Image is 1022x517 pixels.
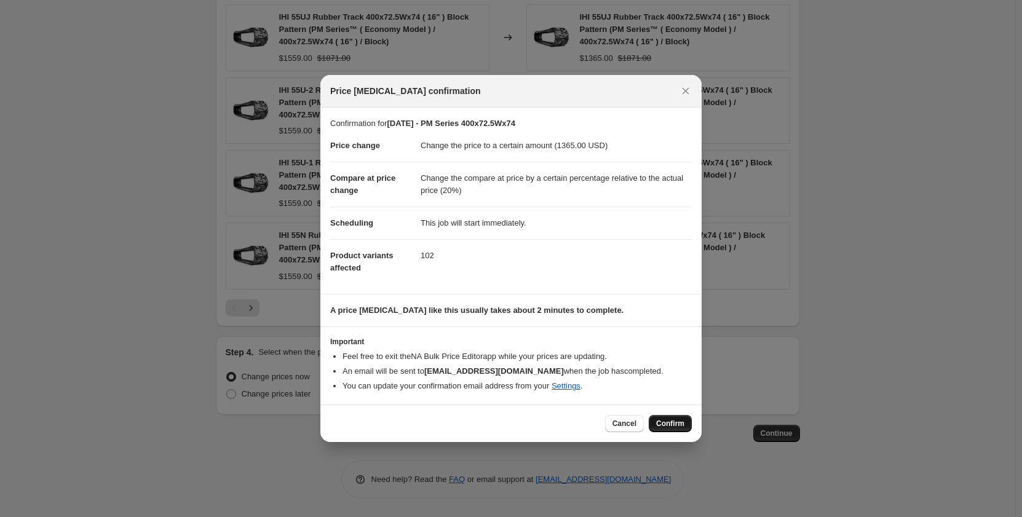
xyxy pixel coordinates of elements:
dd: Change the compare at price by a certain percentage relative to the actual price (20%) [421,162,692,207]
b: [DATE] - PM Series 400x72.5Wx74 [387,119,515,128]
li: An email will be sent to when the job has completed . [343,365,692,377]
dd: This job will start immediately. [421,207,692,239]
li: Feel free to exit the NA Bulk Price Editor app while your prices are updating. [343,350,692,363]
span: Price change [330,141,380,150]
span: Confirm [656,419,684,428]
dd: 102 [421,239,692,272]
span: Scheduling [330,218,373,227]
span: Compare at price change [330,173,395,195]
dd: Change the price to a certain amount (1365.00 USD) [421,130,692,162]
span: Product variants affected [330,251,394,272]
span: Price [MEDICAL_DATA] confirmation [330,85,481,97]
li: You can update your confirmation email address from your . [343,380,692,392]
p: Confirmation for [330,117,692,130]
a: Settings [552,381,580,390]
h3: Important [330,337,692,347]
button: Cancel [605,415,644,432]
b: A price [MEDICAL_DATA] like this usually takes about 2 minutes to complete. [330,306,624,315]
button: Close [677,82,694,100]
span: Cancel [612,419,636,428]
button: Confirm [649,415,692,432]
b: [EMAIL_ADDRESS][DOMAIN_NAME] [424,366,564,376]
